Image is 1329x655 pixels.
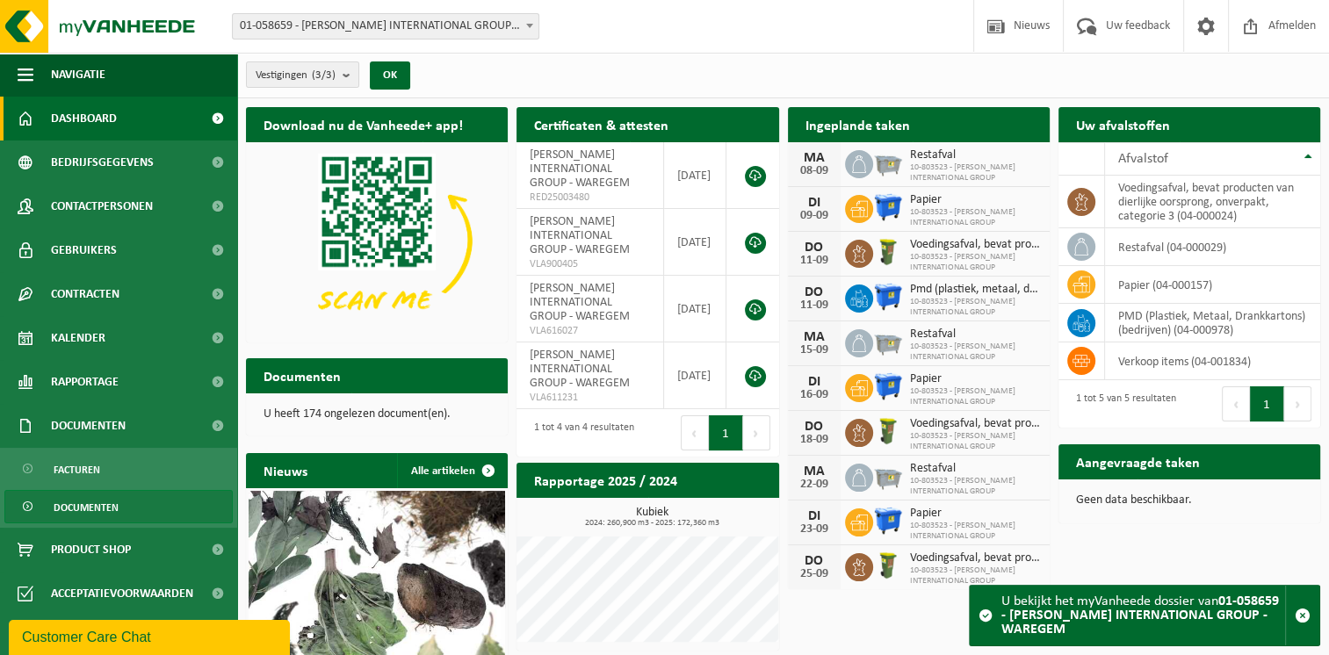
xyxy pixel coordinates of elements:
span: Voedingsafval, bevat producten van dierlijke oorsprong, onverpakt, categorie 3 [910,417,1041,431]
span: Navigatie [51,53,105,97]
div: 1 tot 4 van 4 resultaten [525,414,634,452]
strong: 01-058659 - [PERSON_NAME] INTERNATIONAL GROUP - WAREGEM [1001,594,1279,637]
td: verkoop items (04-001834) [1105,342,1320,380]
span: Vestigingen [256,62,336,89]
h2: Nieuws [246,453,325,487]
span: Contracten [51,272,119,316]
span: Dashboard [51,97,117,140]
span: 10-803523 - [PERSON_NAME] INTERNATIONAL GROUP [910,252,1041,273]
img: WB-1100-HPE-BE-01 [873,282,903,312]
h2: Aangevraagde taken [1058,444,1217,479]
img: WB-2500-GAL-GY-01 [873,327,903,356]
span: VLA900405 [530,257,650,271]
div: U bekijkt het myVanheede dossier van [1001,586,1285,645]
span: Voedingsafval, bevat producten van dierlijke oorsprong, onverpakt, categorie 3 [910,238,1041,252]
div: 25-09 [797,568,832,580]
h2: Documenten [246,358,358,392]
span: Restafval [910,148,1041,162]
span: 10-803523 - [PERSON_NAME] INTERNATIONAL GROUP [910,342,1041,363]
span: [PERSON_NAME] INTERNATIONAL GROUP - WAREGEM [530,282,630,323]
span: Papier [910,507,1041,521]
h2: Certificaten & attesten [516,107,686,141]
span: 10-803523 - [PERSON_NAME] INTERNATIONAL GROUP [910,207,1041,228]
div: 16-09 [797,389,832,401]
span: 10-803523 - [PERSON_NAME] INTERNATIONAL GROUP [910,476,1041,497]
span: Restafval [910,327,1041,342]
div: 22-09 [797,479,832,491]
button: 1 [709,415,743,450]
a: Alle artikelen [397,453,506,488]
img: WB-1100-HPE-BE-01 [873,506,903,536]
span: VLA616027 [530,324,650,338]
td: PMD (Plastiek, Metaal, Drankkartons) (bedrijven) (04-000978) [1105,304,1320,342]
td: [DATE] [664,342,727,409]
div: 08-09 [797,165,832,177]
td: papier (04-000157) [1105,266,1320,304]
button: 1 [1250,386,1284,421]
div: MA [797,151,832,165]
span: VLA611231 [530,391,650,405]
div: DI [797,196,832,210]
span: RED25003480 [530,191,650,205]
div: 23-09 [797,523,832,536]
div: 11-09 [797,299,832,312]
div: 15-09 [797,344,832,356]
div: DO [797,285,832,299]
span: Pmd (plastiek, metaal, drankkartons) (bedrijven) [910,283,1041,297]
button: Next [743,415,770,450]
a: Facturen [4,452,233,486]
td: [DATE] [664,142,727,209]
button: Vestigingen(3/3) [246,61,359,88]
div: DO [797,420,832,434]
div: 18-09 [797,434,832,446]
button: Previous [1222,386,1250,421]
img: WB-1100-HPE-BE-01 [873,192,903,222]
button: OK [370,61,410,90]
a: Documenten [4,490,233,523]
span: Papier [910,372,1041,386]
div: MA [797,464,832,479]
img: WB-2500-GAL-GY-01 [873,148,903,177]
div: 09-09 [797,210,832,222]
img: Download de VHEPlus App [246,142,508,339]
span: 2024: 260,900 m3 - 2025: 172,360 m3 [525,519,778,528]
div: DO [797,554,832,568]
div: DI [797,375,832,389]
img: WB-0060-HPE-GN-50 [873,416,903,446]
span: [PERSON_NAME] INTERNATIONAL GROUP - WAREGEM [530,349,630,390]
img: WB-0060-HPE-GN-50 [873,237,903,267]
img: WB-2500-GAL-GY-01 [873,461,903,491]
span: 10-803523 - [PERSON_NAME] INTERNATIONAL GROUP [910,162,1041,184]
span: 10-803523 - [PERSON_NAME] INTERNATIONAL GROUP [910,297,1041,318]
span: Voedingsafval, bevat producten van dierlijke oorsprong, onverpakt, categorie 3 [910,551,1041,565]
span: Facturen [54,453,100,486]
span: 10-803523 - [PERSON_NAME] INTERNATIONAL GROUP [910,521,1041,542]
h2: Download nu de Vanheede+ app! [246,107,480,141]
span: 10-803523 - [PERSON_NAME] INTERNATIONAL GROUP [910,565,1041,587]
span: 01-058659 - BEAULIEU INTERNATIONAL GROUP - WAREGEM [232,13,539,40]
p: Geen data beschikbaar. [1076,494,1303,507]
span: 10-803523 - [PERSON_NAME] INTERNATIONAL GROUP [910,386,1041,407]
span: Kalender [51,316,105,360]
span: Gebruikers [51,228,117,272]
img: WB-1100-HPE-BE-01 [873,371,903,401]
span: Contactpersonen [51,184,153,228]
img: WB-0060-HPE-GN-50 [873,551,903,580]
count: (3/3) [312,69,336,81]
span: Documenten [54,491,119,524]
div: DI [797,509,832,523]
td: voedingsafval, bevat producten van dierlijke oorsprong, onverpakt, categorie 3 (04-000024) [1105,176,1320,228]
p: U heeft 174 ongelezen document(en). [264,408,490,421]
button: Next [1284,386,1311,421]
div: 1 tot 5 van 5 resultaten [1067,385,1176,423]
span: Restafval [910,462,1041,476]
span: Rapportage [51,360,119,404]
span: 10-803523 - [PERSON_NAME] INTERNATIONAL GROUP [910,431,1041,452]
td: [DATE] [664,276,727,342]
div: MA [797,330,832,344]
span: Acceptatievoorwaarden [51,572,193,615]
div: 11-09 [797,255,832,267]
h3: Kubiek [525,507,778,528]
span: [PERSON_NAME] INTERNATIONAL GROUP - WAREGEM [530,215,630,256]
